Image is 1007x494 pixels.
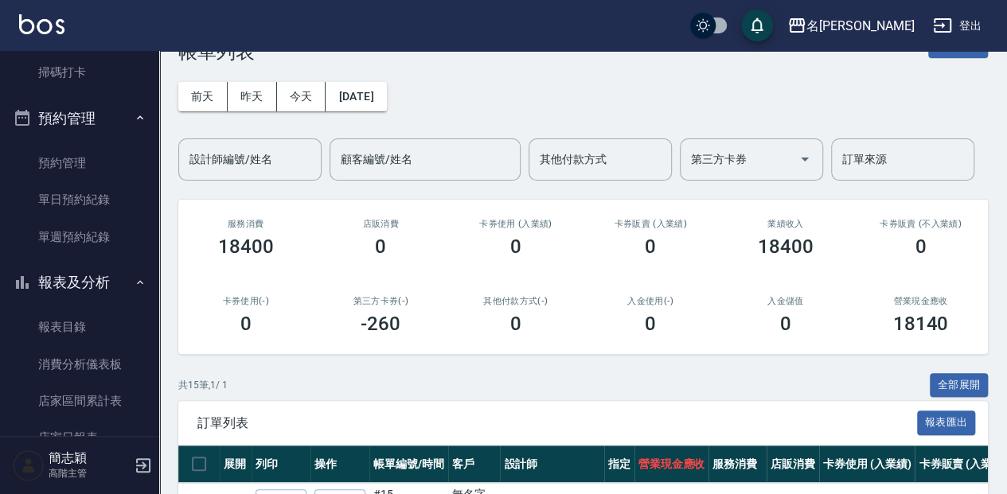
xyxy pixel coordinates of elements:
[603,219,700,229] h2: 卡券販賣 (入業績)
[645,235,656,258] h3: 0
[49,450,130,466] h5: 簡志穎
[49,466,130,480] p: 高階主管
[872,296,970,306] h2: 營業現金應收
[917,414,976,430] a: 報表匯出
[500,445,603,483] th: 設計師
[6,54,153,91] a: 掃碼打卡
[252,445,310,483] th: 列印
[178,378,228,392] p: 共 15 筆, 1 / 1
[218,235,274,258] h3: 18400
[326,82,386,111] button: [DATE]
[6,309,153,345] a: 報表目錄
[915,235,926,258] h3: 0
[792,146,818,172] button: Open
[781,10,920,42] button: 名[PERSON_NAME]
[819,445,915,483] th: 卡券使用 (入業績)
[467,219,564,229] h2: 卡券使用 (入業績)
[310,445,369,483] th: 操作
[6,219,153,255] a: 單週預約紀錄
[510,313,521,335] h3: 0
[333,296,430,306] h2: 第三方卡券(-)
[930,373,989,398] button: 全部展開
[806,16,914,36] div: 名[PERSON_NAME]
[708,445,767,483] th: 服務消費
[634,445,709,483] th: 營業現金應收
[13,449,45,481] img: Person
[741,10,773,41] button: save
[369,445,448,483] th: 帳單編號/時間
[758,235,814,258] h3: 18400
[240,313,252,335] h3: 0
[767,445,819,483] th: 店販消費
[178,41,255,63] h3: 帳單列表
[277,82,326,111] button: 今天
[737,219,834,229] h2: 業績收入
[6,262,153,303] button: 報表及分析
[6,98,153,139] button: 預約管理
[6,145,153,181] a: 預約管理
[510,235,521,258] h3: 0
[6,383,153,419] a: 店家區間累計表
[892,313,948,335] h3: 18140
[361,313,400,335] h3: -260
[197,219,295,229] h3: 服務消費
[927,11,988,41] button: 登出
[375,235,386,258] h3: 0
[467,296,564,306] h2: 其他付款方式(-)
[448,445,501,483] th: 客戶
[6,419,153,456] a: 店家日報表
[645,313,656,335] h3: 0
[872,219,970,229] h2: 卡券販賣 (不入業績)
[178,82,228,111] button: 前天
[603,296,700,306] h2: 入金使用(-)
[220,445,252,483] th: 展開
[6,181,153,218] a: 單日預約紀錄
[604,445,634,483] th: 指定
[228,82,277,111] button: 昨天
[737,296,834,306] h2: 入金儲值
[197,296,295,306] h2: 卡券使用(-)
[780,313,791,335] h3: 0
[6,346,153,383] a: 消費分析儀表板
[19,14,64,34] img: Logo
[333,219,430,229] h2: 店販消費
[197,415,917,431] span: 訂單列表
[917,410,976,435] button: 報表匯出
